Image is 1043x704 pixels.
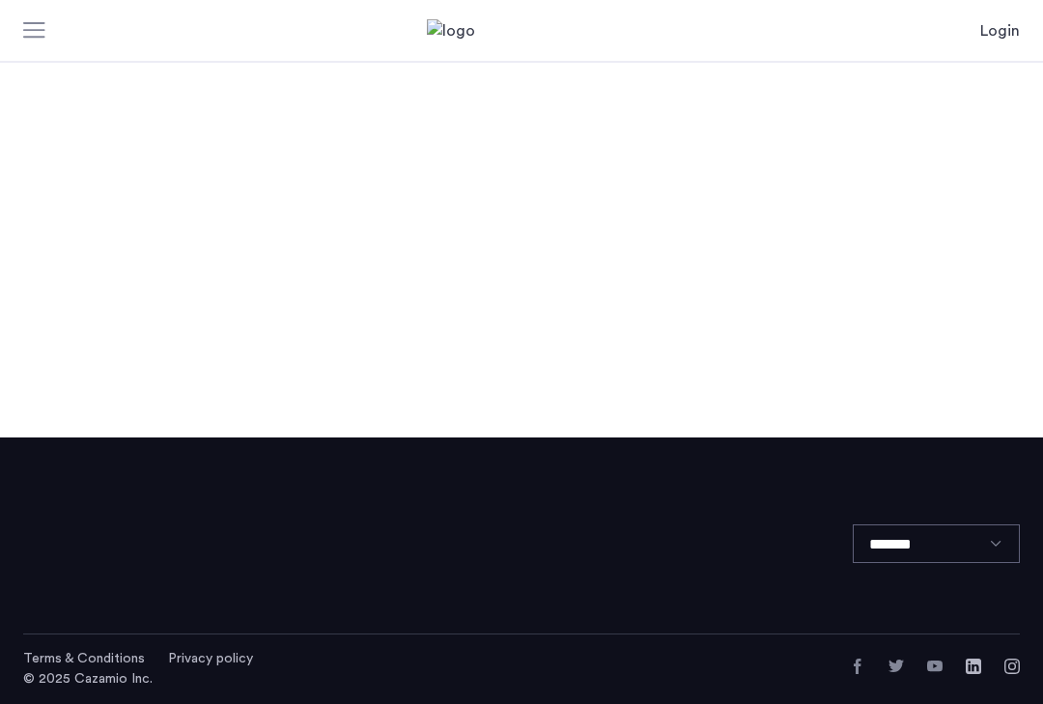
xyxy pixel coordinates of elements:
a: Twitter [888,659,904,674]
a: YouTube [927,659,943,674]
span: © 2025 Cazamio Inc. [23,672,153,686]
a: LinkedIn [966,659,981,674]
a: Cazamio Logo [427,19,616,42]
img: logo [427,19,616,42]
a: Login [980,19,1020,42]
a: Facebook [850,659,865,674]
a: Privacy policy [168,649,253,668]
select: Language select [853,524,1020,563]
a: Terms and conditions [23,649,145,668]
a: Instagram [1004,659,1020,674]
